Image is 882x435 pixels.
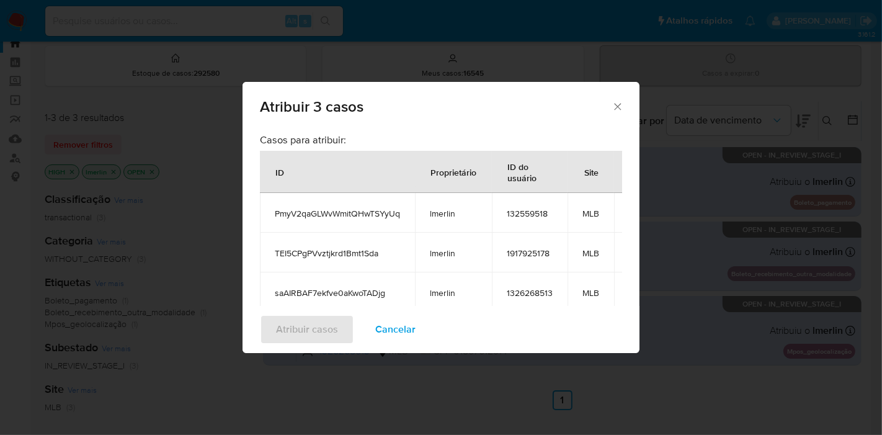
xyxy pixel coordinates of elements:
span: MLB [582,248,599,259]
div: Site [569,157,613,187]
span: PmyV2qaGLWvWmitQHwTSYyUq [275,208,400,219]
div: ID do usuário [492,151,567,192]
span: 1326268513 [507,287,553,298]
div: assign-modal [243,82,639,353]
span: TEI5CPgPVvztjkrd1Bmt1Sda [275,248,400,259]
button: Cancelar [359,315,432,344]
span: lmerlin [430,287,477,298]
span: MLB [582,208,599,219]
span: 132559518 [507,208,553,219]
div: ID [261,157,299,187]
span: Atribuir 3 casos [260,99,612,114]
span: lmerlin [430,248,477,259]
span: 1917925178 [507,248,553,259]
span: saAIRBAF7ekfve0aKwoTADjg [275,287,400,298]
span: Cancelar [375,316,416,343]
h3: Casos para atribuir: [260,133,622,146]
span: lmerlin [430,208,477,219]
div: Proprietário [416,157,491,187]
span: MLB [582,287,599,298]
button: Fechar a janela [612,101,623,112]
